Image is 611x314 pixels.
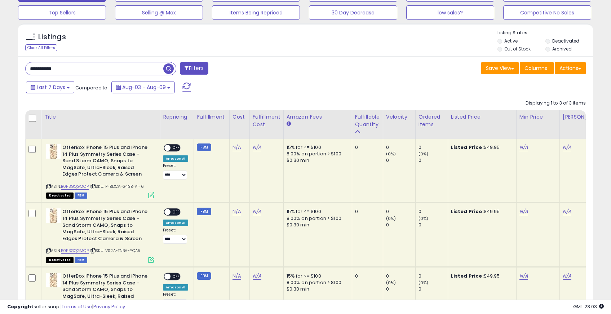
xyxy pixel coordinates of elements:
[253,208,261,215] a: N/A
[46,144,61,159] img: 31gm6D0hs1L._SL40_.jpg
[287,273,346,279] div: 15% for <= $100
[419,151,429,157] small: (0%)
[212,5,300,20] button: Items Being Repriced
[180,62,208,75] button: Filters
[451,273,484,279] b: Listed Price:
[111,81,175,93] button: Aug-03 - Aug-09
[62,273,150,308] b: OtterBox iPhone 15 Plus and iPhone 14 Plus Symmetry Series Case - Sand Storm CAMO, Snaps to MagSa...
[26,81,74,93] button: Last 7 Days
[386,280,396,286] small: (0%)
[386,144,415,151] div: 0
[481,62,519,74] button: Save View
[563,273,571,280] a: N/A
[504,46,531,52] label: Out of Stock
[197,208,211,215] small: FBM
[287,222,346,228] div: $0.30 min
[46,193,74,199] span: All listings that are unavailable for purchase on Amazon for any reason other than out-of-stock
[163,155,188,162] div: Amazon AI
[524,65,547,72] span: Columns
[287,144,346,151] div: 15% for <= $100
[355,273,377,279] div: 0
[526,100,586,107] div: Displaying 1 to 3 of 3 items
[233,208,241,215] a: N/A
[163,220,188,226] div: Amazon AI
[419,208,448,215] div: 0
[7,303,34,310] strong: Copyright
[419,222,448,228] div: 0
[519,208,528,215] a: N/A
[163,228,188,244] div: Preset:
[519,144,528,151] a: N/A
[555,62,586,74] button: Actions
[497,30,593,36] p: Listing States:
[75,257,88,263] span: FBM
[287,208,346,215] div: 15% for <= $100
[419,286,448,292] div: 0
[419,280,429,286] small: (0%)
[563,113,606,121] div: [PERSON_NAME]
[386,157,415,164] div: 0
[46,208,154,262] div: ASIN:
[287,151,346,157] div: 8.00% on portion > $100
[46,273,61,287] img: 31gm6D0hs1L._SL40_.jpg
[419,273,448,279] div: 0
[386,113,412,121] div: Velocity
[287,286,346,292] div: $0.30 min
[287,121,291,127] small: Amazon Fees.
[122,84,166,91] span: Aug-03 - Aug-09
[171,209,182,215] span: OFF
[233,144,241,151] a: N/A
[90,183,144,189] span: | SKU: P-BDCA-G43B-A1-6
[25,44,57,51] div: Clear All Filters
[287,279,346,286] div: 8.00% on portion > $100
[406,5,494,20] button: low sales?
[171,145,182,151] span: OFF
[93,303,125,310] a: Privacy Policy
[163,113,191,121] div: Repricing
[419,216,429,221] small: (0%)
[451,144,511,151] div: $49.95
[197,113,226,121] div: Fulfillment
[44,113,157,121] div: Title
[563,208,571,215] a: N/A
[62,208,150,244] b: OtterBox iPhone 15 Plus and iPhone 14 Plus Symmetry Series Case - Sand Storm CAMO, Snaps to MagSa...
[520,62,554,74] button: Columns
[62,144,150,180] b: OtterBox iPhone 15 Plus and iPhone 14 Plus Symmetry Series Case - Sand Storm CAMO, Snaps to MagSa...
[115,5,203,20] button: Selling @ Max
[451,208,484,215] b: Listed Price:
[573,303,604,310] span: 2025-08-17 23:03 GMT
[253,113,280,128] div: Fulfillment Cost
[355,144,377,151] div: 0
[233,273,241,280] a: N/A
[163,163,188,180] div: Preset:
[386,208,415,215] div: 0
[75,84,109,91] span: Compared to:
[253,273,261,280] a: N/A
[552,38,579,44] label: Deactivated
[38,32,66,42] h5: Listings
[61,183,89,190] a: B0F3GQGMQP
[519,273,528,280] a: N/A
[37,84,65,91] span: Last 7 Days
[287,113,349,121] div: Amazon Fees
[419,144,448,151] div: 0
[253,144,261,151] a: N/A
[386,286,415,292] div: 0
[563,144,571,151] a: N/A
[451,113,513,121] div: Listed Price
[61,248,89,254] a: B0F3GQGMQP
[46,144,154,198] div: ASIN:
[287,157,346,164] div: $0.30 min
[287,215,346,222] div: 8.00% on portion > $100
[503,5,591,20] button: Competitive No Sales
[552,46,572,52] label: Archived
[171,274,182,280] span: OFF
[519,113,557,121] div: Min Price
[46,257,74,263] span: All listings that are unavailable for purchase on Amazon for any reason other than out-of-stock
[355,113,380,128] div: Fulfillable Quantity
[386,222,415,228] div: 0
[451,208,511,215] div: $49.95
[451,144,484,151] b: Listed Price:
[46,208,61,223] img: 31gm6D0hs1L._SL40_.jpg
[386,216,396,221] small: (0%)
